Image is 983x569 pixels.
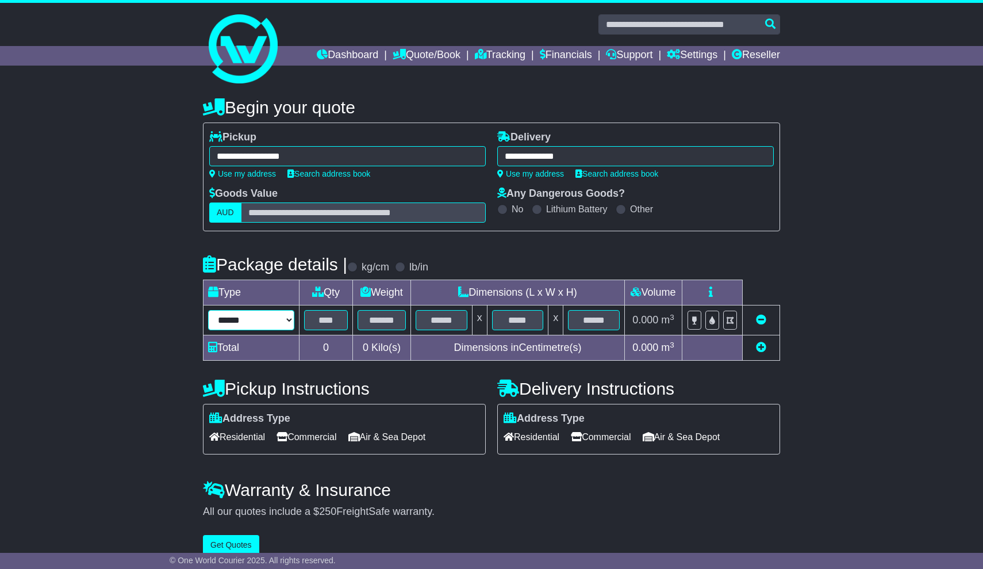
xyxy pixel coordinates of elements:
[630,204,653,215] label: Other
[277,428,336,446] span: Commercial
[299,280,353,305] td: Qty
[575,169,658,178] a: Search address book
[209,428,265,446] span: Residential
[670,313,674,322] sup: 3
[667,46,717,66] a: Settings
[209,188,278,200] label: Goods Value
[317,46,378,66] a: Dashboard
[203,255,347,274] h4: Package details |
[661,342,674,353] span: m
[670,341,674,349] sup: 3
[319,506,336,517] span: 250
[410,335,624,361] td: Dimensions in Centimetre(s)
[643,428,720,446] span: Air & Sea Depot
[732,46,780,66] a: Reseller
[170,556,336,565] span: © One World Courier 2025. All rights reserved.
[540,46,592,66] a: Financials
[209,413,290,425] label: Address Type
[393,46,460,66] a: Quote/Book
[472,305,487,335] td: x
[632,314,658,326] span: 0.000
[353,335,411,361] td: Kilo(s)
[409,261,428,274] label: lb/in
[209,131,256,144] label: Pickup
[504,413,585,425] label: Address Type
[624,280,682,305] td: Volume
[287,169,370,178] a: Search address book
[203,280,299,305] td: Type
[363,342,368,353] span: 0
[209,169,276,178] a: Use my address
[497,379,780,398] h4: Delivery Instructions
[548,305,563,335] td: x
[632,342,658,353] span: 0.000
[571,428,631,446] span: Commercial
[203,98,780,117] h4: Begin your quote
[299,335,353,361] td: 0
[203,506,780,518] div: All our quotes include a $ FreightSafe warranty.
[475,46,525,66] a: Tracking
[362,261,389,274] label: kg/cm
[203,535,259,555] button: Get Quotes
[353,280,411,305] td: Weight
[504,428,559,446] span: Residential
[606,46,652,66] a: Support
[203,335,299,361] td: Total
[203,480,780,499] h4: Warranty & Insurance
[497,169,564,178] a: Use my address
[497,131,551,144] label: Delivery
[512,204,523,215] label: No
[209,203,241,223] label: AUD
[661,314,674,326] span: m
[546,204,608,215] label: Lithium Battery
[348,428,426,446] span: Air & Sea Depot
[497,188,625,200] label: Any Dangerous Goods?
[203,379,486,398] h4: Pickup Instructions
[756,314,766,326] a: Remove this item
[756,342,766,353] a: Add new item
[410,280,624,305] td: Dimensions (L x W x H)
